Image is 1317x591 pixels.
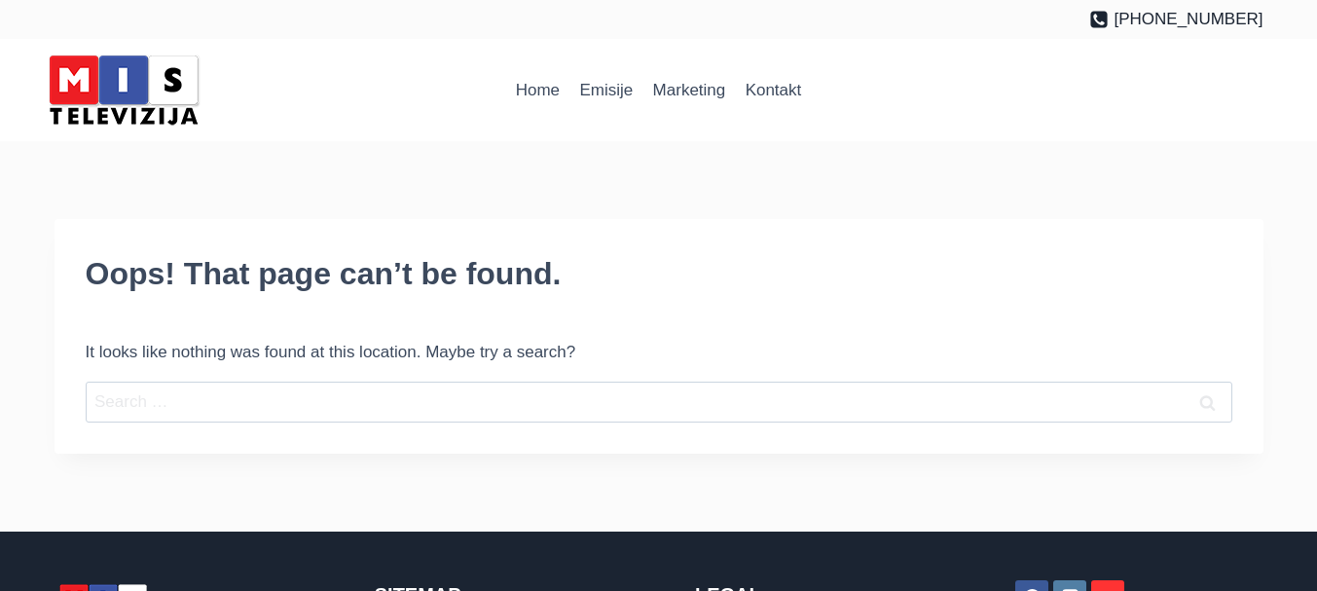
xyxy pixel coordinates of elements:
a: Marketing [642,67,735,114]
span: [PHONE_NUMBER] [1114,6,1262,32]
a: [PHONE_NUMBER] [1089,6,1263,32]
input: Search [1184,382,1232,424]
nav: Primary Navigation [506,67,812,114]
h1: Oops! That page can’t be found. [86,250,1232,297]
a: Kontakt [735,67,811,114]
p: It looks like nothing was found at this location. Maybe try a search? [86,339,1232,365]
a: Emisije [569,67,642,114]
img: MIS Television [41,49,206,131]
a: Home [506,67,570,114]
